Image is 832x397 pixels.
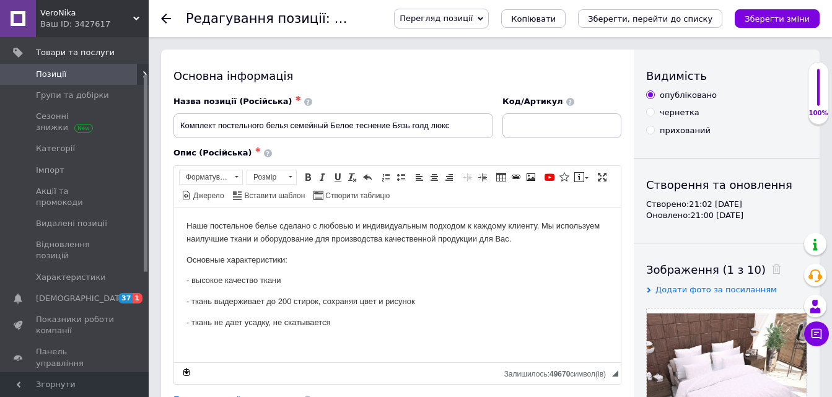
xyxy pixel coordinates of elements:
span: VeroNika [40,7,133,19]
div: Створення та оновлення [646,177,807,193]
a: Вставити/видалити нумерований список [379,170,393,184]
span: Назва позиції (Російська) [173,97,292,106]
a: Вставити повідомлення [572,170,590,184]
div: Основна інформація [173,68,621,84]
a: Розмір [247,170,297,185]
a: Форматування [179,170,243,185]
span: 37 [118,293,133,303]
div: Кiлькiсть символiв [504,367,612,378]
input: Наприклад, H&M жіноча сукня зелена 38 розмір вечірня максі з блискітками [173,113,493,138]
button: Чат з покупцем [804,321,829,346]
span: Код/Артикул [502,97,563,106]
span: Створити таблицю [323,191,390,201]
div: опубліковано [660,90,717,101]
span: Категорії [36,143,75,154]
div: Зображення (1 з 10) [646,262,807,277]
a: Максимізувати [595,170,609,184]
span: Панель управління [36,346,115,369]
button: Зберегти, перейти до списку [578,9,722,28]
div: 100% [808,109,828,118]
a: Вставити шаблон [231,188,307,202]
div: Ваш ID: 3427617 [40,19,149,30]
div: Створено: 21:02 [DATE] [646,199,807,210]
a: Підкреслений (Ctrl+U) [331,170,344,184]
a: Вставити/Редагувати посилання (Ctrl+L) [509,170,523,184]
span: Позиції [36,69,66,80]
i: Зберегти зміни [745,14,810,24]
span: Показники роботи компанії [36,314,115,336]
a: Зображення [524,170,538,184]
span: 49670 [550,370,570,378]
span: Потягніть для зміни розмірів [612,370,618,377]
a: Таблиця [494,170,508,184]
a: По центру [427,170,441,184]
span: ✱ [255,146,261,154]
a: По лівому краю [413,170,426,184]
span: Вставити шаблон [243,191,305,201]
span: Видалені позиції [36,218,107,229]
div: 100% Якість заповнення [808,62,829,124]
span: Акції та промокоди [36,186,115,208]
a: Додати відео з YouTube [543,170,556,184]
div: Оновлено: 21:00 [DATE] [646,210,807,221]
span: Групи та добірки [36,90,109,101]
div: чернетка [660,107,699,118]
a: Вставити/видалити маркований список [394,170,408,184]
a: Вставити іконку [558,170,571,184]
a: По правому краю [442,170,456,184]
span: Додати фото за посиланням [655,285,777,294]
div: Видимість [646,68,807,84]
iframe: Редактор, D526942D-C8D4-4FD4-BDC4-6F8F057F8959 [174,207,621,362]
a: Жирний (Ctrl+B) [301,170,315,184]
a: Збільшити відступ [476,170,489,184]
button: Копіювати [501,9,566,28]
span: Розмір [247,170,284,184]
i: Зберегти, перейти до списку [588,14,712,24]
span: Копіювати [511,14,556,24]
span: Характеристики [36,272,106,283]
button: Зберегти зміни [735,9,820,28]
span: Імпорт [36,165,64,176]
span: Опис (Російська) [173,148,252,157]
a: Курсив (Ctrl+I) [316,170,330,184]
span: Товари та послуги [36,47,115,58]
span: Форматування [180,170,230,184]
span: Сезонні знижки [36,111,115,133]
span: Перегляд позиції [400,14,473,23]
span: 1 [133,293,142,303]
a: Зменшити відступ [461,170,475,184]
div: прихований [660,125,711,136]
span: Відновлення позицій [36,239,115,261]
a: Повернути (Ctrl+Z) [361,170,374,184]
a: Джерело [180,188,226,202]
span: ✱ [296,95,301,103]
span: [DEMOGRAPHIC_DATA] [36,293,128,304]
span: Джерело [191,191,224,201]
a: Видалити форматування [346,170,359,184]
div: Повернутися назад [161,14,171,24]
a: Зробити резервну копію зараз [180,365,193,379]
a: Створити таблицю [312,188,392,202]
